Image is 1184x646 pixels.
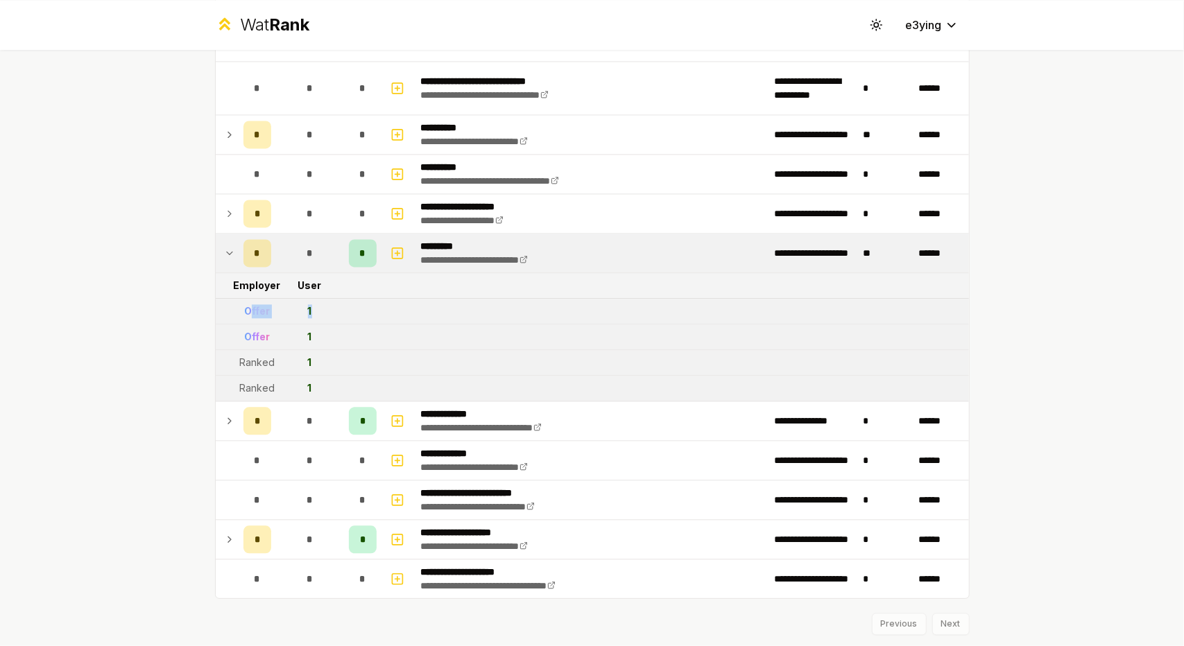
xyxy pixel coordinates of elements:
[239,381,275,395] div: Ranked
[269,15,309,35] span: Rank
[906,17,942,33] span: e3ying
[277,273,343,298] td: User
[240,14,309,36] div: Wat
[244,330,270,344] div: Offer
[308,330,312,344] div: 1
[239,356,275,369] div: Ranked
[308,381,312,395] div: 1
[308,304,312,318] div: 1
[215,14,310,36] a: WatRank
[895,12,970,37] button: e3ying
[238,273,277,298] td: Employer
[244,304,270,318] div: Offer
[308,356,312,369] div: 1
